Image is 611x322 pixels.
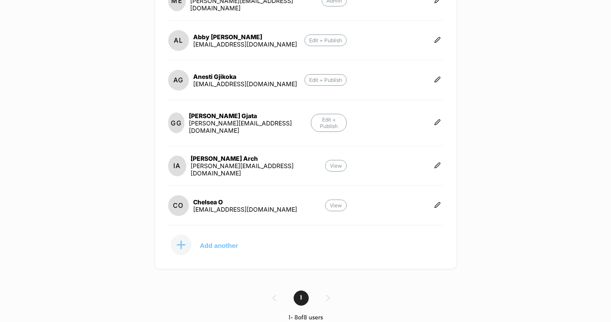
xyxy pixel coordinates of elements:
span: 1 [294,291,309,306]
p: AL [174,36,183,44]
p: CO [173,201,184,209]
div: Anesti Gjikoka [193,73,297,80]
p: Edit + Publish [311,114,347,132]
div: Abby [PERSON_NAME] [193,33,297,41]
div: [EMAIL_ADDRESS][DOMAIN_NAME] [193,41,297,48]
p: AG [173,76,183,84]
div: [PERSON_NAME][EMAIL_ADDRESS][DOMAIN_NAME] [191,162,326,177]
p: IA [173,162,181,170]
div: Chelsea O [193,198,297,206]
div: [PERSON_NAME][EMAIL_ADDRESS][DOMAIN_NAME] [189,119,311,134]
div: [PERSON_NAME] Arch [191,155,326,162]
p: View [325,160,347,172]
p: Edit + Publish [304,74,347,86]
div: [EMAIL_ADDRESS][DOMAIN_NAME] [193,206,297,213]
p: View [325,200,347,211]
p: Add another [200,243,238,247]
p: Edit + Publish [304,34,347,46]
button: Add another [168,234,254,256]
div: [PERSON_NAME] Gjata [189,112,311,119]
div: [EMAIL_ADDRESS][DOMAIN_NAME] [193,80,297,88]
p: GG [171,119,181,127]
